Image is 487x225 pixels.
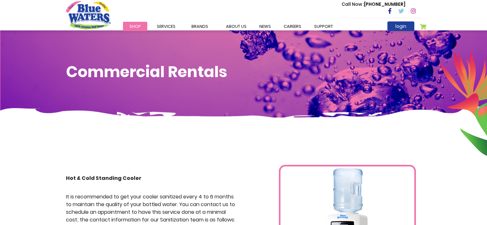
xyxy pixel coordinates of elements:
[387,21,414,31] a: login
[157,23,175,29] span: Services
[308,22,339,31] a: support
[253,22,277,31] a: News
[220,22,253,31] a: about us
[129,23,141,29] span: Shop
[66,1,111,29] a: store logo
[66,193,239,224] p: It is recommended to get your cooler sanitized every 4 to 6 months to maintain the quality of you...
[66,174,142,182] strong: Hot & Cold Standing Cooler
[66,63,421,81] h1: Commercial Rentals
[191,23,208,29] span: Brands
[342,1,364,7] span: Call Now :
[277,22,308,31] a: careers
[342,1,405,8] p: [PHONE_NUMBER]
